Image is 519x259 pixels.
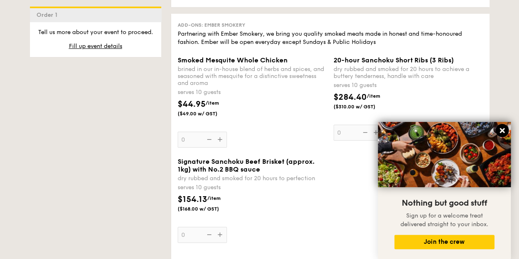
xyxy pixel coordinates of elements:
div: Partnering with Ember Smokery, we bring you quality smoked meats made in honest and time-honoured... [178,30,483,46]
span: Smoked Mesquite Whole Chicken [178,56,288,64]
span: Add-ons: Ember Smokery [178,22,245,28]
span: /item [206,100,219,106]
span: $284.40 [334,92,367,102]
span: Fill up event details [69,43,122,50]
span: ($168.00 w/ GST) [178,206,233,212]
span: Sign up for a welcome treat delivered straight to your inbox. [400,212,488,228]
div: brined in our in-house blend of herbs and spices, and seasoned with mesquite for a distinctive sw... [178,66,327,87]
span: ($49.00 w/ GST) [178,110,233,117]
span: Order 1 [37,11,61,18]
div: serves 10 guests [334,81,483,89]
span: 20-hour Sanchoku Short Ribs (3 Ribs) [334,56,454,64]
span: $44.95 [178,99,206,109]
span: Nothing but good stuff [402,198,487,208]
span: Signature Sanchoku Beef Brisket (approx. 1kg) with No.2 BBQ sauce [178,158,315,173]
span: /item [207,195,221,201]
img: DSC07876-Edit02-Large.jpeg [378,122,511,187]
button: Join the crew [394,235,494,249]
div: dry rubbed and smoked for 20 hours to achieve a buttery tenderness, handle with care [334,66,483,80]
span: ($310.00 w/ GST) [334,103,389,110]
div: serves 10 guests [178,183,327,192]
p: Tell us more about your event to proceed. [37,28,155,37]
div: dry rubbed and smoked for 20 hours to perfection [178,175,327,182]
div: serves 10 guests [178,88,327,96]
span: /item [367,93,380,99]
button: Close [496,124,509,137]
span: $154.13 [178,195,207,204]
